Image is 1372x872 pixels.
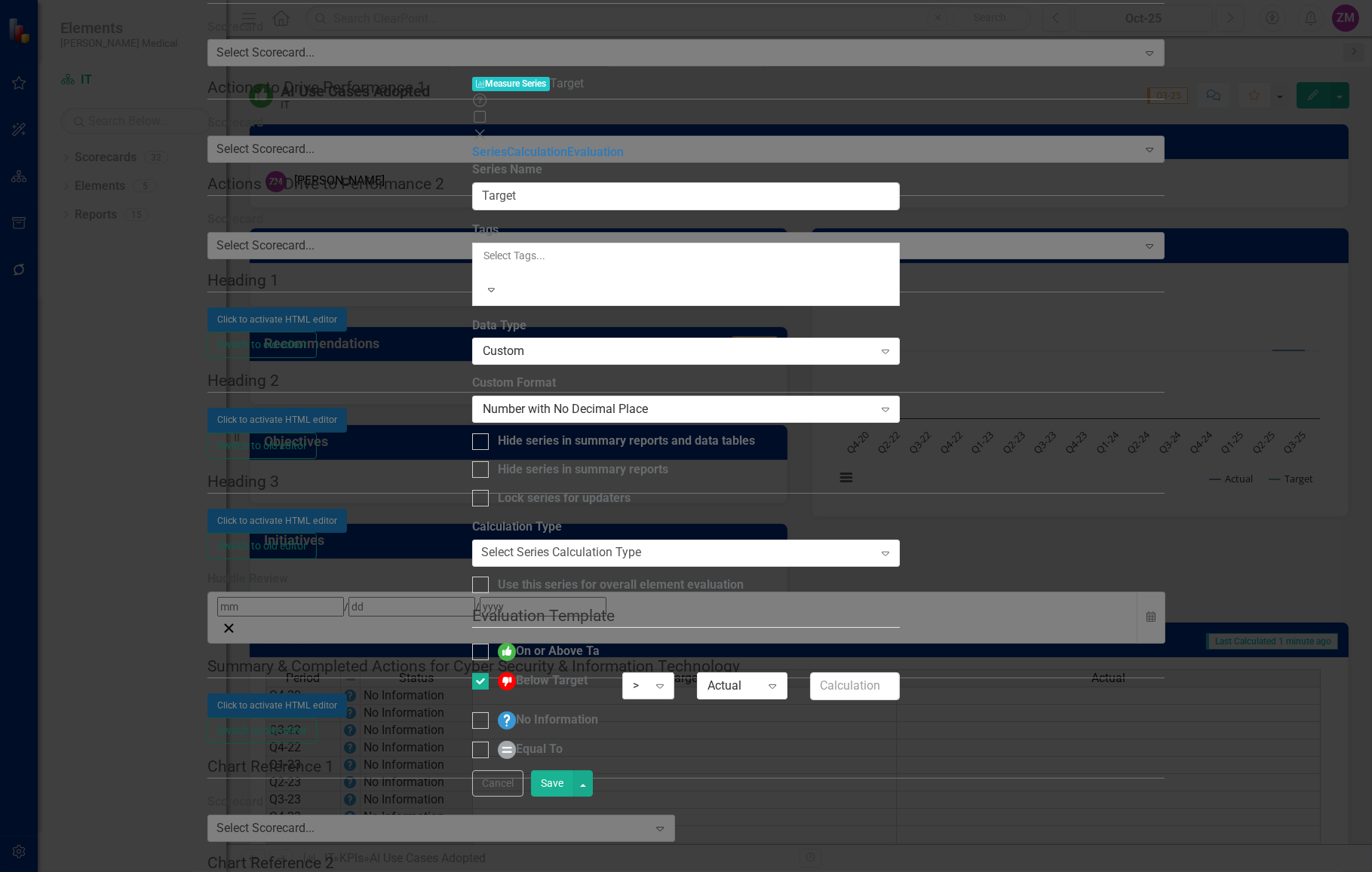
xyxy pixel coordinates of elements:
[633,678,648,695] div: >
[472,182,900,210] input: Series Name
[472,519,900,536] label: Calculation Type
[498,643,516,661] img: On or Above Target
[472,604,900,628] legend: Evaluation Template
[498,741,516,759] img: Equal To
[498,741,563,759] div: Equal To
[498,433,755,450] div: Hide series in summary reports and data tables
[483,248,889,263] div: Select Tags...
[472,77,550,91] span: Measure Series
[531,770,573,797] button: Save
[498,672,588,690] div: Below Target
[498,711,598,730] div: No Information
[498,577,744,594] div: Use this series for overall element evaluation
[472,375,900,392] label: Custom Format
[483,401,873,418] div: Number with No Decimal Place
[498,643,622,661] div: On or Above Target
[810,672,900,700] input: Calculation
[472,770,523,797] button: Cancel
[472,317,900,335] label: Data Type
[498,461,668,479] div: Hide series in summary reports
[498,490,631,507] div: Lock series for updaters
[567,145,624,159] a: Evaluation
[481,544,641,561] div: Select Series Calculation Type
[498,711,516,730] img: No Information
[472,222,900,239] label: Tags
[507,145,567,159] a: Calculation
[472,145,507,159] a: Series
[707,678,760,695] div: Actual
[498,672,516,690] img: Below Target
[472,161,900,179] label: Series Name
[483,343,873,360] div: Custom
[550,76,584,90] span: Target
